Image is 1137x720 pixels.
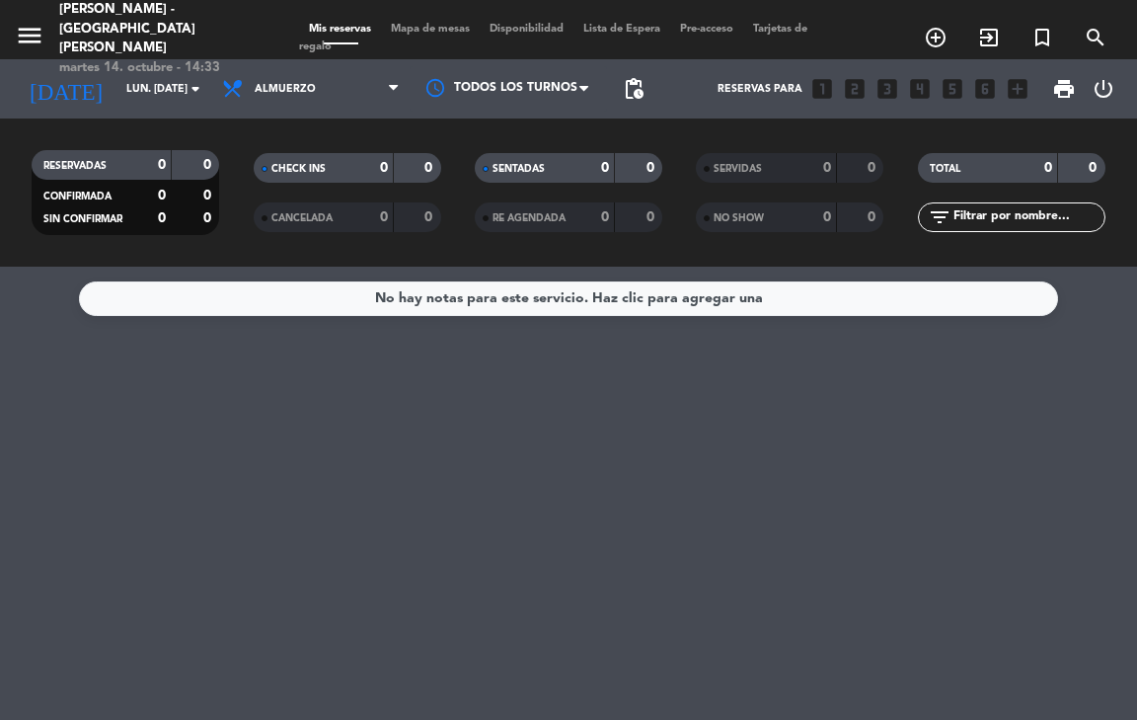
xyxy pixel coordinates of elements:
span: CONFIRMADA [43,192,112,201]
i: add_box [1005,76,1030,102]
div: martes 14. octubre - 14:33 [59,58,269,78]
span: SENTADAS [493,164,545,174]
span: Pre-acceso [670,24,743,35]
span: Mapa de mesas [381,24,480,35]
i: add_circle_outline [924,26,947,49]
span: Mis reservas [299,24,381,35]
span: Reservas para [718,83,802,96]
span: Disponibilidad [480,24,573,35]
span: TOTAL [930,164,960,174]
i: turned_in_not [1030,26,1054,49]
span: NO SHOW [714,213,764,223]
i: looks_4 [907,76,933,102]
span: SIN CONFIRMAR [43,214,122,224]
strong: 0 [203,211,215,225]
div: No hay notas para este servicio. Haz clic para agregar una [375,287,763,310]
i: power_settings_new [1092,77,1115,101]
strong: 0 [158,211,166,225]
strong: 0 [601,161,609,175]
span: CHECK INS [271,164,326,174]
button: menu [15,21,44,57]
i: menu [15,21,44,50]
i: arrow_drop_down [184,77,207,101]
span: CANCELADA [271,213,333,223]
strong: 0 [380,210,388,224]
strong: 0 [1089,161,1100,175]
i: looks_5 [940,76,965,102]
i: exit_to_app [977,26,1001,49]
i: looks_two [842,76,868,102]
strong: 0 [646,161,658,175]
span: pending_actions [622,77,645,101]
strong: 0 [823,210,831,224]
strong: 0 [203,158,215,172]
strong: 0 [158,158,166,172]
strong: 0 [380,161,388,175]
input: Filtrar por nombre... [951,206,1104,228]
strong: 0 [424,210,436,224]
i: looks_6 [972,76,998,102]
i: looks_3 [874,76,900,102]
strong: 0 [158,189,166,202]
i: looks_one [809,76,835,102]
strong: 0 [1044,161,1052,175]
i: search [1084,26,1107,49]
strong: 0 [646,210,658,224]
span: print [1052,77,1076,101]
span: Almuerzo [255,83,316,96]
i: [DATE] [15,67,116,110]
strong: 0 [868,161,879,175]
span: Lista de Espera [573,24,670,35]
i: filter_list [928,205,951,229]
span: RE AGENDADA [493,213,566,223]
strong: 0 [601,210,609,224]
span: SERVIDAS [714,164,762,174]
div: LOG OUT [1084,59,1122,119]
strong: 0 [203,189,215,202]
strong: 0 [868,210,879,224]
strong: 0 [823,161,831,175]
span: RESERVADAS [43,161,107,171]
strong: 0 [424,161,436,175]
